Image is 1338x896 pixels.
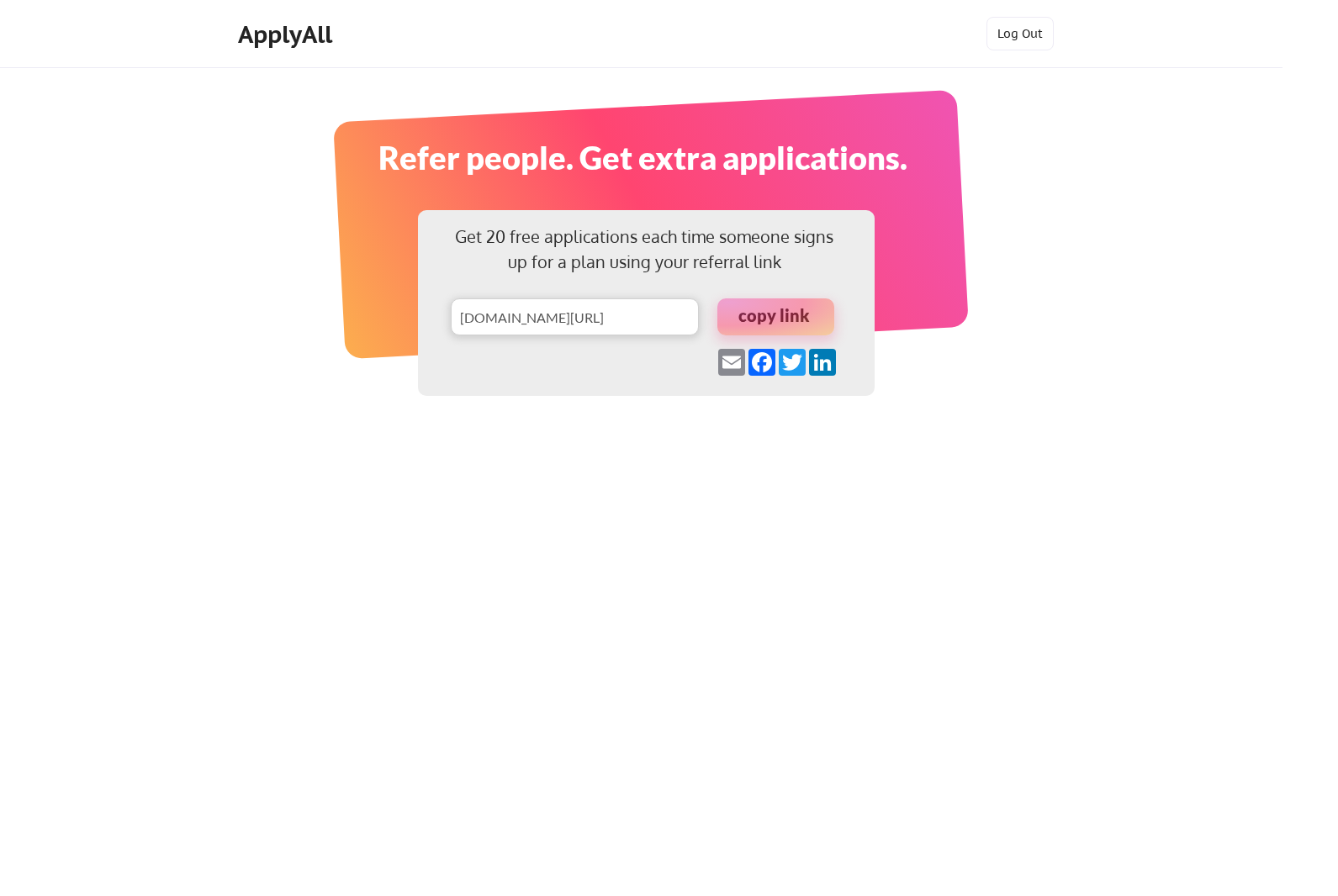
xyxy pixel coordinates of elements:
a: Facebook [747,349,777,376]
a: LinkedIn [807,349,838,376]
div: ApplyAll [238,20,337,49]
a: Twitter [777,349,807,376]
div: Refer people. Get extra applications. [199,134,1086,182]
div: Get 20 free applications each time someone signs up for a plan using your referral link [451,224,838,274]
button: Log Out [986,17,1054,50]
a: Email [717,349,747,376]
